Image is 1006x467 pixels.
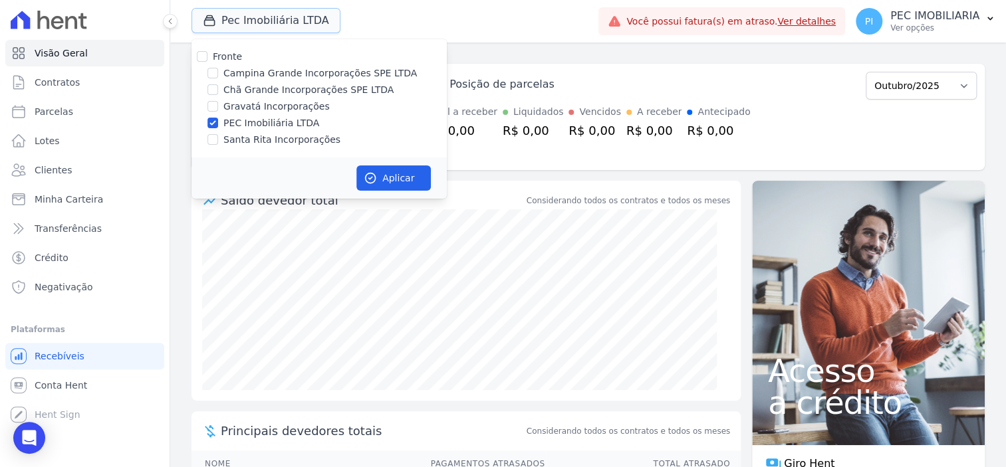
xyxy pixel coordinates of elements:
div: Total a receber [428,105,497,119]
a: Ver detalhes [777,16,836,27]
span: Você possui fatura(s) em atraso. [626,15,836,29]
label: Fronte [213,51,242,62]
a: Visão Geral [5,40,164,66]
label: Gravatá Incorporações [223,100,330,114]
a: Transferências [5,215,164,242]
label: PEC Imobiliária LTDA [223,116,319,130]
div: Posição de parcelas [449,76,555,92]
span: Parcelas [35,105,73,118]
div: Saldo devedor total [221,191,524,209]
a: Contratos [5,69,164,96]
span: Visão Geral [35,47,88,60]
div: Antecipado [697,105,750,119]
div: Plataformas [11,322,159,337]
span: Contratos [35,76,80,89]
label: Campina Grande Incorporações SPE LTDA [223,66,417,80]
div: Vencidos [579,105,620,119]
span: a crédito [768,387,969,419]
label: Chã Grande Incorporações SPE LTDA [223,83,394,97]
span: Crédito [35,251,68,264]
a: Parcelas [5,98,164,125]
button: PI PEC IMOBILIARIA Ver opções [845,3,1006,40]
span: Principais devedores totais [221,422,524,440]
p: Ver opções [890,23,979,33]
a: Conta Hent [5,372,164,399]
button: Aplicar [356,165,431,191]
span: Considerando todos os contratos e todos os meses [527,425,730,437]
div: R$ 0,00 [626,122,682,140]
a: Negativação [5,274,164,300]
div: R$ 0,00 [428,122,497,140]
div: R$ 0,00 [687,122,750,140]
p: PEC IMOBILIARIA [890,9,979,23]
a: Clientes [5,157,164,183]
span: Minha Carteira [35,193,103,206]
span: Transferências [35,222,102,235]
div: Open Intercom Messenger [13,422,45,454]
div: Considerando todos os contratos e todos os meses [527,195,730,207]
span: Negativação [35,280,93,294]
span: Clientes [35,163,72,177]
div: A receber [637,105,682,119]
div: R$ 0,00 [503,122,564,140]
span: PI [865,17,874,26]
label: Santa Rita Incorporações [223,133,340,147]
div: Liquidados [513,105,564,119]
a: Crédito [5,244,164,271]
span: Conta Hent [35,379,87,392]
a: Lotes [5,128,164,154]
div: R$ 0,00 [568,122,620,140]
span: Acesso [768,355,969,387]
span: Recebíveis [35,349,84,363]
span: Lotes [35,134,60,147]
a: Minha Carteira [5,186,164,213]
button: Pec Imobiliária LTDA [191,8,340,33]
a: Recebíveis [5,343,164,369]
